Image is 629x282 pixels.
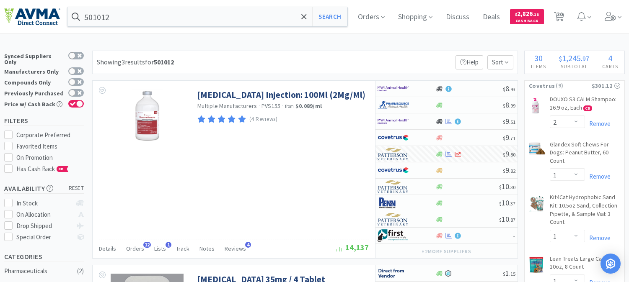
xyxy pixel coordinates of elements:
[378,164,409,177] img: 77fca1acd8b6420a9015268ca798ef17_1.png
[499,198,515,208] span: 10
[515,19,539,24] span: Cash Back
[4,116,84,126] h5: Filters
[77,266,84,276] div: ( 2 )
[16,130,84,140] div: Corporate Preferred
[259,102,260,110] span: ·
[199,245,215,252] span: Notes
[456,55,483,69] p: Help
[562,53,581,63] span: 1,245
[176,245,189,252] span: Track
[509,151,515,158] span: . 80
[529,81,555,90] span: Covetrus
[97,57,174,68] div: Showing 3 results
[550,255,620,274] a: Lean Treats Large Canine: 10oz, 8 Count
[378,115,409,128] img: f6b2451649754179b5b4e0c70c3f7cb0_2.png
[487,55,513,69] span: Sort
[509,86,515,92] span: . 93
[378,99,409,111] img: 7915dbd3f8974342a4dc3feb8efc1740_58.png
[16,232,72,242] div: Special Order
[585,120,611,128] a: Remove
[69,184,84,193] span: reset
[503,151,505,158] span: $
[145,58,174,66] span: for
[16,221,72,231] div: Drop Shipped
[499,217,502,223] span: $
[4,52,64,65] div: Synced Suppliers Only
[503,84,515,93] span: 8
[533,12,539,17] span: . 18
[503,149,515,159] span: 9
[592,81,620,90] div: $301.12
[16,141,84,151] div: Favorited Items
[503,100,515,110] span: 8
[595,62,624,70] h4: Carts
[16,165,69,173] span: Has Cash Back
[67,7,347,26] input: Search by item, sku, manufacturer, ingredient, size...
[503,271,505,277] span: $
[16,210,72,220] div: On Allocation
[285,103,294,109] span: from
[378,180,409,193] img: f5e969b455434c6296c6d81ef179fa71_3.png
[503,116,515,126] span: 9
[499,214,515,224] span: 10
[503,103,505,109] span: $
[515,12,517,17] span: $
[509,200,515,207] span: . 37
[126,245,144,252] span: Orders
[154,58,174,66] strong: 501012
[550,95,620,115] a: DOUXO S3 CALM Shampoo: 16.9 oz, Each CB
[559,54,562,63] span: $
[16,198,72,208] div: In Stock
[509,168,515,174] span: . 82
[443,13,473,21] a: Discuss
[503,133,515,142] span: 9
[197,102,257,110] a: Multiple Manufacturers
[378,229,409,242] img: 67d67680309e4a0bb49a5ff0391dcc42_6.png
[509,119,515,125] span: . 51
[582,54,589,63] span: 97
[585,172,611,180] a: Remove
[4,78,64,85] div: Compounds Only
[499,200,502,207] span: $
[499,182,515,191] span: 10
[553,54,596,62] div: .
[503,268,515,278] span: 1
[4,100,64,107] div: Price w/ Cash Back
[295,102,322,110] strong: $0.089 / ml
[166,242,171,248] span: 1
[550,141,620,169] a: Glandex Soft Chews For Dogs: Peanut Butter, 60 Count
[529,97,541,114] img: 123c033b2e6d4da08fae1bdf97fd51f8_399036.png
[154,245,166,252] span: Lists
[4,67,64,74] div: Manufacturers Only
[503,135,505,141] span: $
[417,246,476,257] button: +2more suppliers
[245,242,251,248] span: 4
[99,245,116,252] span: Details
[510,5,544,28] a: $2,826.18Cash Back
[534,53,543,63] span: 30
[378,213,409,226] img: f5e969b455434c6296c6d81ef179fa71_3.png
[515,10,539,18] span: 2,826
[509,184,515,190] span: . 30
[143,242,151,248] span: 12
[509,103,515,109] span: . 99
[503,165,515,175] span: 9
[601,254,621,274] div: Open Intercom Messenger
[499,184,502,190] span: $
[509,135,515,141] span: . 71
[608,53,612,63] span: 4
[503,168,505,174] span: $
[378,131,409,144] img: 77fca1acd8b6420a9015268ca798ef17_1.png
[312,7,347,26] button: Search
[378,148,409,160] img: f5e969b455434c6296c6d81ef179fa71_3.png
[529,256,544,273] img: f378f5f788b24dc69c3cfe3910892bd5_31128.png
[503,119,505,125] span: $
[261,102,281,110] span: PVS155
[4,184,84,193] h5: Availability
[479,13,503,21] a: Deals
[336,243,369,252] span: 14,137
[4,252,84,261] h5: Categories
[584,106,592,111] span: CB
[525,62,553,70] h4: Items
[378,82,409,95] img: f6b2451649754179b5b4e0c70c3f7cb0_2.png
